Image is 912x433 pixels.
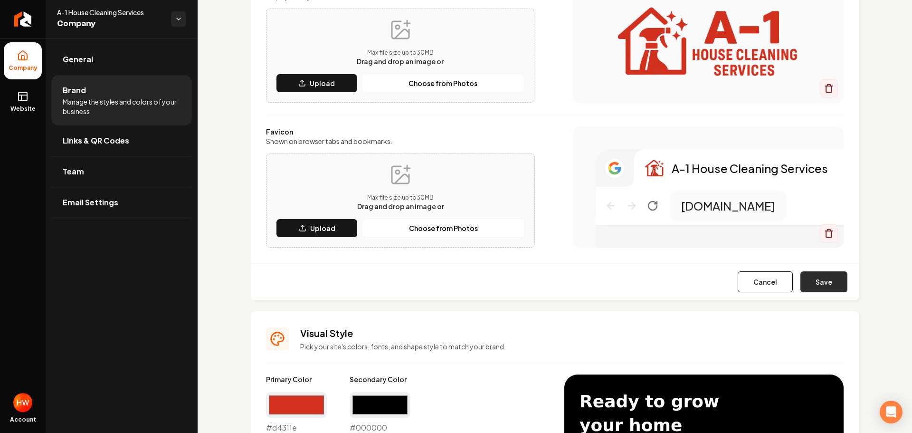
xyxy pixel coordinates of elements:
[63,97,180,116] span: Manage the styles and colors of your business.
[880,401,902,423] div: Open Intercom Messenger
[681,198,775,213] p: [DOMAIN_NAME]
[409,223,478,233] p: Choose from Photos
[357,49,444,57] p: Max file size up to 30 MB
[300,327,844,340] h3: Visual Style
[672,161,828,176] p: A-1 House Cleaning Services
[57,17,163,30] span: Company
[276,74,358,93] button: Upload
[361,74,524,93] button: Choose from Photos
[10,416,36,423] span: Account
[266,127,535,136] label: Favicon
[591,4,825,80] img: Logo
[63,135,129,146] span: Links & QR Codes
[357,57,444,66] span: Drag and drop an image or
[7,105,39,113] span: Website
[357,194,444,202] p: Max file size up to 30 MB
[738,271,793,292] button: Cancel
[266,136,535,146] label: Shown on browser tabs and bookmarks.
[51,156,192,187] a: Team
[310,78,335,88] p: Upload
[645,159,664,178] img: Logo
[14,11,32,27] img: Rebolt Logo
[57,8,163,17] span: A-1 House Cleaning Services
[63,54,93,65] span: General
[361,219,525,238] button: Choose from Photos
[357,202,444,211] span: Drag and drop an image or
[310,223,335,233] p: Upload
[4,83,42,120] a: Website
[13,393,32,412] button: Open user button
[63,85,86,96] span: Brand
[266,375,327,384] label: Primary Color
[51,125,192,156] a: Links & QR Codes
[800,271,847,292] button: Save
[13,393,32,412] img: HSA Websites
[408,78,477,88] p: Choose from Photos
[63,166,84,177] span: Team
[63,197,118,208] span: Email Settings
[5,64,41,72] span: Company
[51,187,192,218] a: Email Settings
[276,219,358,238] button: Upload
[350,375,410,384] label: Secondary Color
[300,342,844,351] p: Pick your site's colors, fonts, and shape style to match your brand.
[51,44,192,75] a: General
